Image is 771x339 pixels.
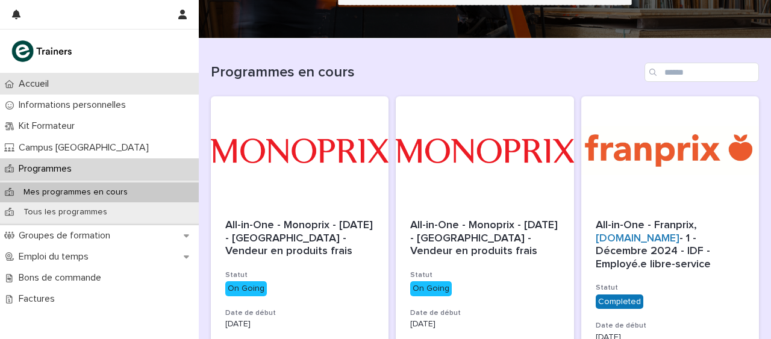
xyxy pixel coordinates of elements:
[14,142,158,154] p: Campus [GEOGRAPHIC_DATA]
[14,99,136,111] p: Informations personnelles
[14,207,117,217] p: Tous les programmes
[225,319,374,329] p: [DATE]
[225,220,376,257] span: All-in-One - Monoprix - [DATE] - [GEOGRAPHIC_DATA] - Vendeur en produits frais
[410,220,561,257] span: All-in-One - Monoprix - [DATE] - [GEOGRAPHIC_DATA] - Vendeur en produits frais
[14,78,58,90] p: Accueil
[645,63,759,82] input: Search
[410,319,559,329] p: [DATE]
[596,321,744,331] h3: Date de début
[596,233,679,244] a: [DOMAIN_NAME]
[14,187,137,197] p: Mes programmes en cours
[225,281,267,296] div: On Going
[10,39,76,63] img: K0CqGN7SDeD6s4JG8KQk
[596,220,713,270] span: All-in-One - Franprix, - 1 - Décembre 2024 - IDF - Employé.e libre-service
[14,120,84,132] p: Kit Formateur
[596,294,643,309] div: Completed
[596,283,744,293] h3: Statut
[14,293,64,305] p: Factures
[14,163,81,175] p: Programmes
[225,308,374,318] h3: Date de début
[14,230,120,241] p: Groupes de formation
[410,281,452,296] div: On Going
[410,308,559,318] h3: Date de début
[211,64,640,81] h1: Programmes en cours
[14,251,98,263] p: Emploi du temps
[225,270,374,280] h3: Statut
[410,270,559,280] h3: Statut
[14,272,111,284] p: Bons de commande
